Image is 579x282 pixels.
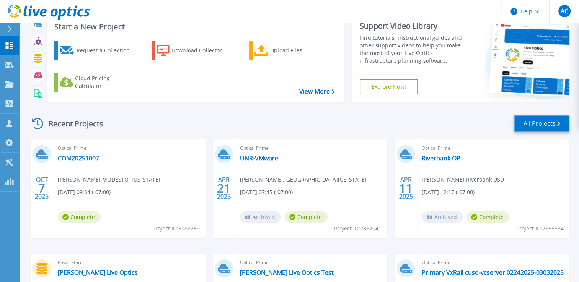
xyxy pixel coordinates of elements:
[58,175,160,184] span: [PERSON_NAME] , MODESTO, [US_STATE]
[171,43,233,58] div: Download Collector
[152,224,200,233] span: Project ID: 3083259
[360,21,469,31] div: Support Video Library
[334,224,382,233] span: Project ID: 2867041
[58,269,138,276] a: [PERSON_NAME] Live Optics
[514,115,569,132] a: All Projects
[54,73,140,92] a: Cloud Pricing Calculator
[270,43,331,58] div: Upload Files
[399,174,413,202] div: APR 2025
[422,188,475,196] span: [DATE] 12:17 (-07:00)
[240,269,334,276] a: [PERSON_NAME] Live Optics Test
[240,211,281,223] span: Archived
[249,41,334,60] a: Upload Files
[58,154,99,162] a: COM20251007
[38,185,45,191] span: 7
[360,79,418,94] a: Explore Now!
[240,154,278,162] a: UNR-VMware
[240,258,383,267] span: Optical Prime
[360,34,469,65] div: Find tutorials, instructional guides and other support videos to help you make the most of your L...
[54,41,140,60] a: Request a Collection
[152,41,237,60] a: Download Collector
[422,144,565,152] span: Optical Prime
[285,211,328,223] span: Complete
[422,175,504,184] span: [PERSON_NAME] , Riverbank USD
[217,185,231,191] span: 21
[560,8,568,14] span: AC
[422,154,460,162] a: Riverbank OP
[422,211,463,223] span: Archived
[422,258,565,267] span: Optical Prime
[240,144,383,152] span: Optical Prime
[75,75,136,90] div: Cloud Pricing Calculator
[58,144,201,152] span: Optical Prime
[58,211,101,223] span: Complete
[240,188,293,196] span: [DATE] 07:45 (-07:00)
[58,258,201,267] span: PowerStore
[422,269,564,276] a: Primary VxRail cusd-vcserver 02242025-03032025
[76,43,137,58] div: Request a Collection
[217,174,231,202] div: APR 2025
[399,185,413,191] span: 11
[58,188,111,196] span: [DATE] 09:34 (-07:00)
[240,175,367,184] span: [PERSON_NAME] , [GEOGRAPHIC_DATA][US_STATE]
[34,174,49,202] div: OCT 2025
[29,114,114,133] div: Recent Projects
[516,224,564,233] span: Project ID: 2855634
[466,211,509,223] span: Complete
[54,23,334,31] h3: Start a New Project
[299,88,335,95] a: View More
